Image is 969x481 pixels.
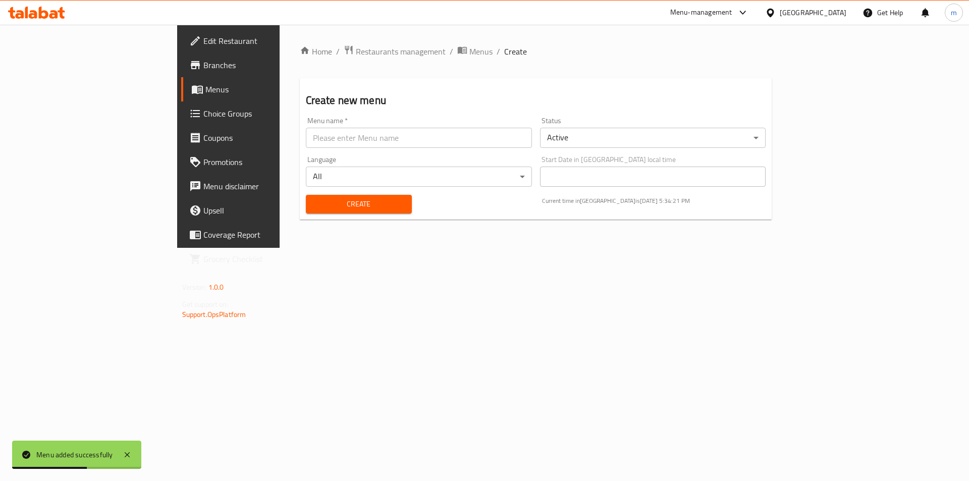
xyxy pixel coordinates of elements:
[203,35,331,47] span: Edit Restaurant
[181,198,339,223] a: Upsell
[780,7,846,18] div: [GEOGRAPHIC_DATA]
[344,45,446,58] a: Restaurants management
[306,167,532,187] div: All
[181,247,339,271] a: Grocery Checklist
[670,7,732,19] div: Menu-management
[203,229,331,241] span: Coverage Report
[306,195,412,213] button: Create
[181,29,339,53] a: Edit Restaurant
[203,108,331,120] span: Choice Groups
[951,7,957,18] span: m
[314,198,404,210] span: Create
[457,45,493,58] a: Menus
[306,128,532,148] input: Please enter Menu name
[182,308,246,321] a: Support.OpsPlatform
[356,45,446,58] span: Restaurants management
[205,83,331,95] span: Menus
[504,45,527,58] span: Create
[181,223,339,247] a: Coverage Report
[203,156,331,168] span: Promotions
[181,150,339,174] a: Promotions
[203,204,331,217] span: Upsell
[306,93,766,108] h2: Create new menu
[181,53,339,77] a: Branches
[203,253,331,265] span: Grocery Checklist
[181,126,339,150] a: Coupons
[182,298,229,311] span: Get support on:
[203,59,331,71] span: Branches
[450,45,453,58] li: /
[36,449,113,460] div: Menu added successfully
[203,180,331,192] span: Menu disclaimer
[542,196,766,205] p: Current time in [GEOGRAPHIC_DATA] is [DATE] 5:34:21 PM
[181,77,339,101] a: Menus
[182,281,207,294] span: Version:
[208,281,224,294] span: 1.0.0
[540,128,766,148] div: Active
[181,101,339,126] a: Choice Groups
[300,45,772,58] nav: breadcrumb
[497,45,500,58] li: /
[203,132,331,144] span: Coupons
[181,174,339,198] a: Menu disclaimer
[469,45,493,58] span: Menus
